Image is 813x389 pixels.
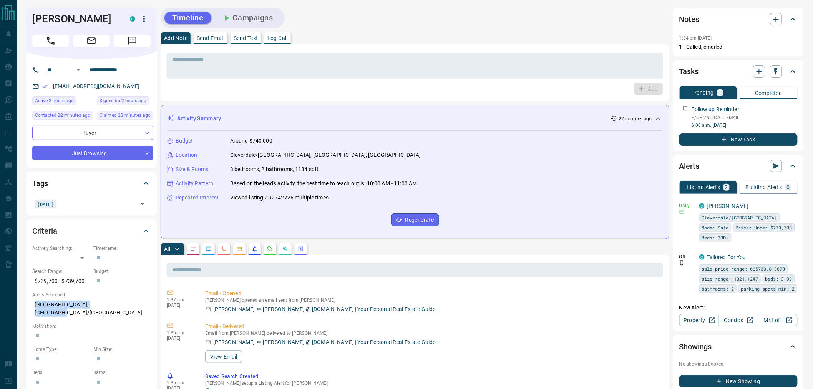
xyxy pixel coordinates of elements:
[32,369,90,376] p: Beds:
[32,35,69,47] span: Call
[213,305,436,313] p: [PERSON_NAME] <> [PERSON_NAME] @ [DOMAIN_NAME] | Your Personal Real Estate Guide
[679,314,719,326] a: Property
[679,341,712,353] h2: Showings
[693,90,714,95] p: Pending
[707,254,746,260] a: Tailored For You
[679,10,798,28] div: Notes
[205,298,660,303] p: [PERSON_NAME] opened an email sent from [PERSON_NAME]
[679,304,798,312] p: New Alert:
[718,90,722,95] p: 1
[679,62,798,81] div: Tasks
[176,165,209,173] p: Size & Rooms
[702,224,729,231] span: Mode: Sale
[167,297,194,303] p: 1:37 pm
[679,35,712,41] p: 1:34 pm [DATE]
[267,35,288,41] p: Log Call
[32,275,90,288] p: $739,700 - $739,700
[167,111,663,126] div: Activity Summary22 minutes ago
[707,203,749,209] a: [PERSON_NAME]
[167,303,194,308] p: [DATE]
[230,180,417,188] p: Based on the lead's activity, the best time to reach out is: 10:00 AM - 11:00 AM
[692,105,739,113] p: Follow up Reminder
[679,361,798,367] p: No showings booked
[687,185,720,190] p: Listing Alerts
[230,165,319,173] p: 3 bedrooms, 2 bathrooms, 1134 sqft
[32,146,153,160] div: Just Browsing
[787,185,790,190] p: 0
[137,199,148,209] button: Open
[206,246,212,252] svg: Lead Browsing Activity
[702,275,758,283] span: size range: 1021,1247
[176,180,213,188] p: Activity Pattern
[32,126,153,140] div: Buyer
[755,90,782,96] p: Completed
[114,35,151,47] span: Message
[679,202,695,209] p: Daily
[692,122,798,129] p: 6:00 a.m. [DATE]
[679,65,699,78] h2: Tasks
[679,43,798,51] p: 1 - Called, emailed.
[213,338,436,346] p: [PERSON_NAME] <> [PERSON_NAME] @ [DOMAIN_NAME] | Your Personal Real Estate Guide
[37,200,54,208] span: [DATE]
[32,346,90,353] p: Home Type:
[692,114,798,121] p: F/UP 2ND CALL EMAIL
[32,323,151,330] p: Motivation:
[93,268,151,275] p: Budget:
[167,336,194,341] p: [DATE]
[267,246,273,252] svg: Requests
[35,111,90,119] span: Contacted 22 minutes ago
[741,285,795,293] span: parking spots min: 2
[765,275,792,283] span: beds: 3-99
[177,115,221,123] p: Activity Summary
[679,157,798,175] div: Alerts
[97,111,153,122] div: Mon Oct 13 2025
[230,194,329,202] p: Viewed listing #R2742726 multiple times
[205,289,660,298] p: Email - Opened
[197,35,224,41] p: Send Email
[699,254,705,260] div: condos.ca
[702,234,729,241] span: Beds: 3BD+
[176,151,197,159] p: Location
[32,225,57,237] h2: Criteria
[32,111,93,122] div: Mon Oct 13 2025
[93,369,151,376] p: Baths:
[32,174,151,193] div: Tags
[718,314,758,326] a: Condos
[205,331,660,336] p: Email from [PERSON_NAME] delivered to [PERSON_NAME]
[298,246,304,252] svg: Agent Actions
[205,372,660,381] p: Saved Search Created
[32,13,118,25] h1: [PERSON_NAME]
[205,381,660,386] p: [PERSON_NAME] setup a Listing Alert for [PERSON_NAME]
[230,151,421,159] p: Cloverdale/[GEOGRAPHIC_DATA], [GEOGRAPHIC_DATA], [GEOGRAPHIC_DATA]
[736,224,792,231] span: Price: Under $739,700
[679,133,798,146] button: New Task
[35,97,74,105] span: Active 2 hours ago
[74,65,83,75] button: Open
[32,291,151,298] p: Areas Searched:
[53,83,140,89] a: [EMAIL_ADDRESS][DOMAIN_NAME]
[164,12,211,24] button: Timeline
[100,97,146,105] span: Signed up 2 hours ago
[679,13,699,25] h2: Notes
[679,209,685,214] svg: Email
[619,115,652,122] p: 22 minutes ago
[190,246,196,252] svg: Notes
[746,185,782,190] p: Building Alerts
[679,337,798,356] div: Showings
[702,214,777,221] span: Cloverdale/[GEOGRAPHIC_DATA]
[167,380,194,386] p: 1:35 pm
[164,246,170,252] p: All
[205,323,660,331] p: Email - Delivered
[32,177,48,190] h2: Tags
[32,268,90,275] p: Search Range:
[391,213,439,226] button: Regenerate
[282,246,289,252] svg: Opportunities
[32,245,90,252] p: Actively Searching:
[97,96,153,107] div: Mon Oct 13 2025
[699,203,705,209] div: condos.ca
[73,35,110,47] span: Email
[679,375,798,387] button: New Showing
[702,285,734,293] span: bathrooms: 2
[725,185,728,190] p: 2
[252,246,258,252] svg: Listing Alerts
